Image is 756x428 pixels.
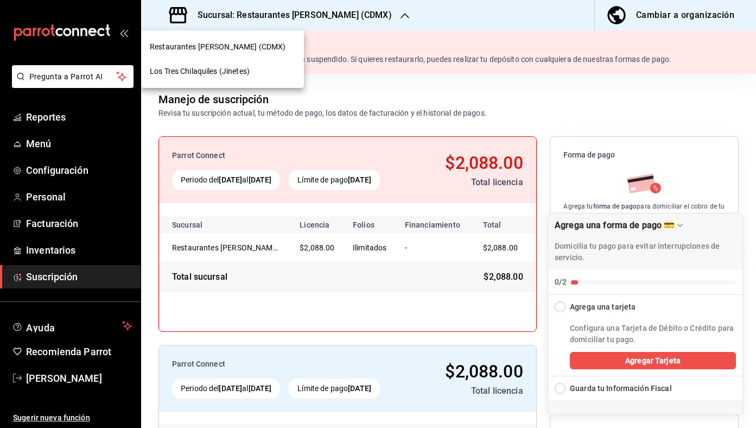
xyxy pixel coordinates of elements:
div: Agrega una forma de pago 💳 [555,220,675,230]
div: Guarda tu Información Fiscal [570,383,672,394]
button: Collapse Checklist [548,295,742,313]
div: Agrega una forma de pago 💳 [548,213,743,415]
div: Agrega una tarjeta [570,301,636,313]
span: Restaurantes [PERSON_NAME] (CDMX) [150,41,285,53]
p: Domicilia tu pago para evitar interrupciones de servicio. [555,241,736,263]
p: Configura una Tarjeta de Débito o Crédito para domiciliar tu pago. [570,323,736,345]
div: 0/2 [555,276,567,288]
span: Agregar Tarjeta [625,355,681,367]
span: Los Tres Chilaquiles (Jinetes) [150,66,250,77]
div: Los Tres Chilaquiles (Jinetes) [141,59,304,84]
button: Collapse Checklist [548,213,742,294]
div: Restaurantes [PERSON_NAME] (CDMX) [141,35,304,59]
button: Expand Checklist [548,376,742,401]
div: Drag to move checklist [548,213,742,270]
